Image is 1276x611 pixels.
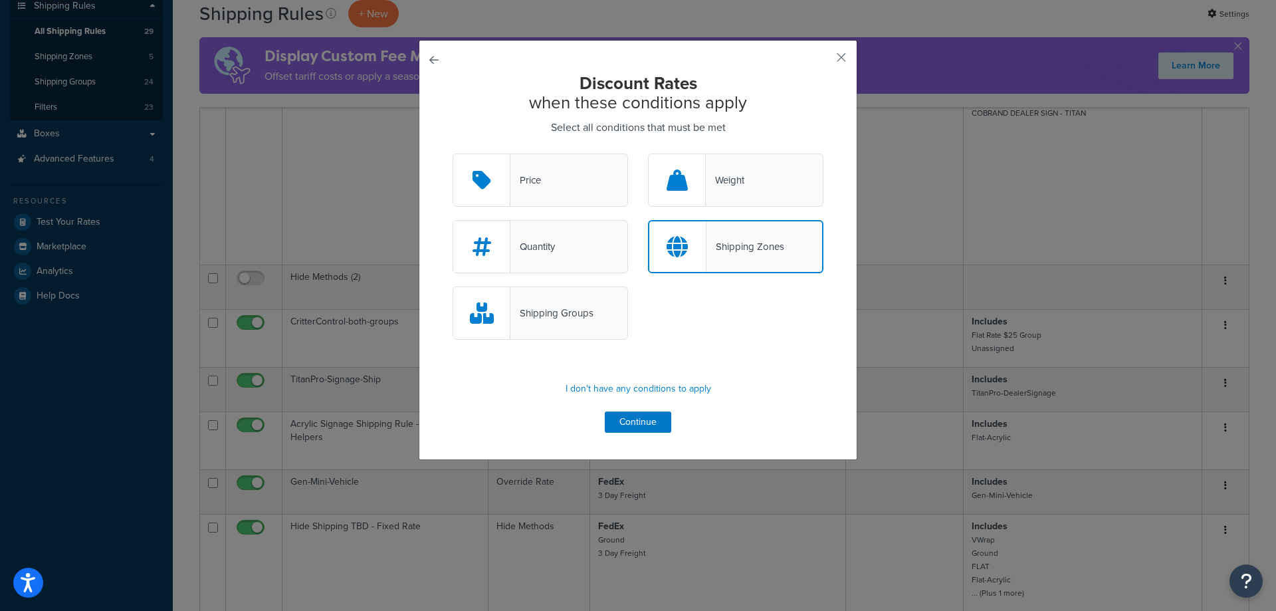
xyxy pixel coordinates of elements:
button: Open Resource Center [1229,564,1263,598]
div: Shipping Groups [510,304,593,322]
div: Shipping Zones [706,237,784,256]
div: Quantity [510,237,555,256]
p: Select all conditions that must be met [453,118,823,137]
h2: when these conditions apply [453,74,823,112]
button: Continue [605,412,671,433]
div: Price [510,171,541,189]
strong: Discount Rates [580,70,697,96]
div: Weight [706,171,744,189]
p: I don't have any conditions to apply [453,380,823,398]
